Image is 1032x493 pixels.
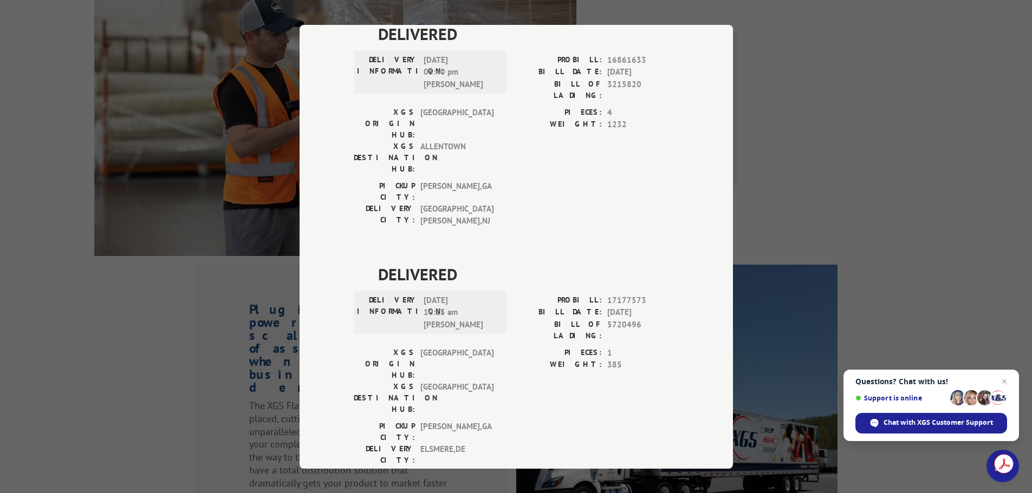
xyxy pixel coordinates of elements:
[354,380,415,415] label: XGS DESTINATION HUB:
[855,377,1007,386] span: Questions? Chat with us!
[354,140,415,174] label: XGS DESTINATION HUB:
[357,54,418,90] label: DELIVERY INFORMATION:
[607,318,679,341] span: 5720496
[516,346,602,359] label: PIECES:
[607,54,679,66] span: 16861633
[420,202,494,227] span: [GEOGRAPHIC_DATA][PERSON_NAME] , NJ
[855,413,1007,433] span: Chat with XGS Customer Support
[354,443,415,465] label: DELIVERY CITY:
[420,443,494,465] span: ELSMERE , DE
[516,318,602,341] label: BILL OF LADING:
[420,106,494,140] span: [GEOGRAPHIC_DATA]
[420,346,494,380] span: [GEOGRAPHIC_DATA]
[607,106,679,119] span: 4
[607,119,679,131] span: 1232
[378,261,679,286] span: DELIVERED
[607,306,679,319] span: [DATE]
[424,54,497,90] span: [DATE] 03:40 pm [PERSON_NAME]
[884,418,993,428] span: Chat with XGS Customer Support
[855,394,946,402] span: Support is online
[516,78,602,101] label: BILL OF LADING:
[516,54,602,66] label: PROBILL:
[516,119,602,131] label: WEIGHT:
[357,294,418,331] label: DELIVERY INFORMATION:
[424,294,497,331] span: [DATE] 10:15 am [PERSON_NAME]
[607,346,679,359] span: 1
[420,180,494,202] span: [PERSON_NAME] , GA
[607,66,679,78] span: [DATE]
[607,78,679,101] span: 3215820
[516,294,602,306] label: PROBILL:
[420,140,494,174] span: ALLENTOWN
[986,450,1019,482] a: Open chat
[354,420,415,443] label: PICKUP CITY:
[516,306,602,319] label: BILL DATE:
[516,66,602,78] label: BILL DATE:
[607,294,679,306] span: 17177573
[378,21,679,45] span: DELIVERED
[420,420,494,443] span: [PERSON_NAME] , GA
[354,180,415,202] label: PICKUP CITY:
[607,359,679,371] span: 385
[354,106,415,140] label: XGS ORIGIN HUB:
[420,380,494,415] span: [GEOGRAPHIC_DATA]
[354,346,415,380] label: XGS ORIGIN HUB:
[354,202,415,227] label: DELIVERY CITY:
[516,106,602,119] label: PIECES:
[516,359,602,371] label: WEIGHT:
